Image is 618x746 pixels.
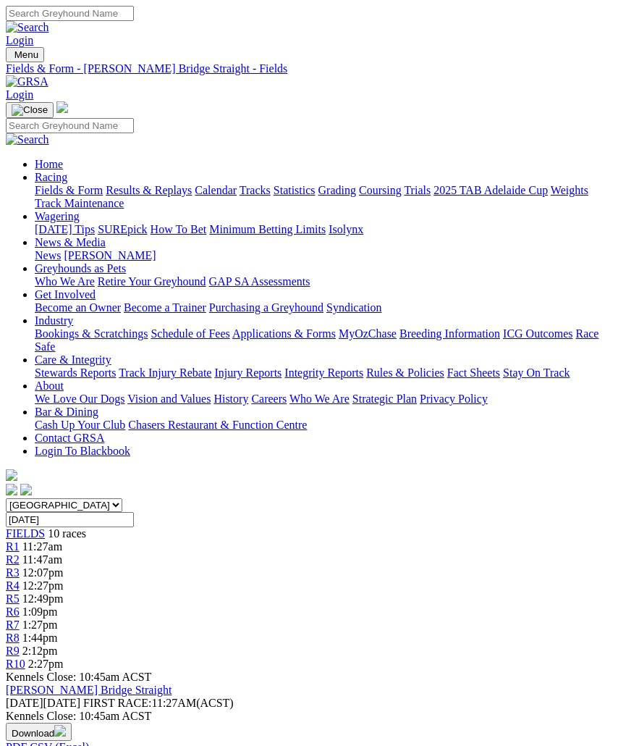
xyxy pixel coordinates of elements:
a: Syndication [326,301,381,314]
div: News & Media [35,249,612,262]
span: 11:47am [22,553,62,566]
a: Stay On Track [503,366,570,379]
div: Racing [35,184,612,210]
img: facebook.svg [6,484,17,495]
a: News [35,249,61,261]
a: Stewards Reports [35,366,116,379]
a: Rules & Policies [366,366,444,379]
a: Contact GRSA [35,432,104,444]
img: Search [6,21,49,34]
img: Close [12,104,48,116]
img: download.svg [54,725,66,737]
a: News & Media [35,236,106,248]
a: Chasers Restaurant & Function Centre [128,419,307,431]
a: Greyhounds as Pets [35,262,126,274]
a: R6 [6,605,20,618]
a: History [213,393,248,405]
a: Who We Are [35,275,95,288]
a: Results & Replays [106,184,192,196]
a: Track Injury Rebate [119,366,211,379]
a: Weights [551,184,588,196]
a: Applications & Forms [232,327,336,340]
img: logo-grsa-white.png [6,469,17,481]
input: Search [6,118,134,133]
span: 2:27pm [28,658,64,670]
a: Get Involved [35,288,96,301]
span: FIRST RACE: [83,697,151,709]
a: Login To Blackbook [35,445,130,457]
a: Isolynx [329,223,363,235]
a: Wagering [35,210,80,222]
span: 12:27pm [22,579,64,592]
span: 1:27pm [22,619,58,631]
a: Minimum Betting Limits [209,223,326,235]
span: 1:09pm [22,605,58,618]
a: Bar & Dining [35,406,98,418]
a: Track Maintenance [35,197,124,209]
span: 1:44pm [22,632,58,644]
input: Search [6,6,134,21]
a: Calendar [195,184,237,196]
div: Industry [35,327,612,353]
a: Grading [318,184,356,196]
a: R7 [6,619,20,631]
div: Greyhounds as Pets [35,275,612,288]
span: 12:07pm [22,566,64,579]
a: Home [35,158,63,170]
a: Strategic Plan [352,393,417,405]
a: Cash Up Your Club [35,419,125,431]
button: Download [6,723,72,741]
a: R9 [6,645,20,657]
a: [PERSON_NAME] [64,249,156,261]
a: Tracks [240,184,271,196]
img: logo-grsa-white.png [56,101,68,113]
div: About [35,393,612,406]
a: We Love Our Dogs [35,393,124,405]
a: Login [6,34,33,46]
div: Get Involved [35,301,612,314]
a: Care & Integrity [35,353,111,366]
a: ICG Outcomes [503,327,572,340]
a: Retire Your Greyhound [98,275,206,288]
a: Become a Trainer [124,301,206,314]
span: 11:27am [22,540,62,553]
a: R3 [6,566,20,579]
span: Kennels Close: 10:45am ACST [6,671,151,683]
a: Injury Reports [214,366,282,379]
img: twitter.svg [20,484,32,495]
a: Privacy Policy [420,393,488,405]
a: GAP SA Assessments [209,275,310,288]
a: [PERSON_NAME] Bridge Straight [6,684,172,696]
span: [DATE] [6,697,80,709]
a: Who We Are [289,393,350,405]
div: Bar & Dining [35,419,612,432]
a: Fields & Form - [PERSON_NAME] Bridge Straight - Fields [6,62,612,75]
a: Industry [35,314,73,327]
img: Search [6,133,49,146]
input: Select date [6,512,134,527]
span: [DATE] [6,697,43,709]
span: R1 [6,540,20,553]
a: Integrity Reports [284,366,363,379]
button: Toggle navigation [6,47,44,62]
a: FIELDS [6,527,45,540]
button: Toggle navigation [6,102,54,118]
a: R10 [6,658,25,670]
a: R5 [6,592,20,605]
a: Statistics [274,184,316,196]
a: About [35,380,64,392]
a: Purchasing a Greyhound [209,301,323,314]
a: R8 [6,632,20,644]
a: [DATE] Tips [35,223,95,235]
span: R4 [6,579,20,592]
a: Schedule of Fees [151,327,229,340]
span: 2:12pm [22,645,58,657]
a: R2 [6,553,20,566]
